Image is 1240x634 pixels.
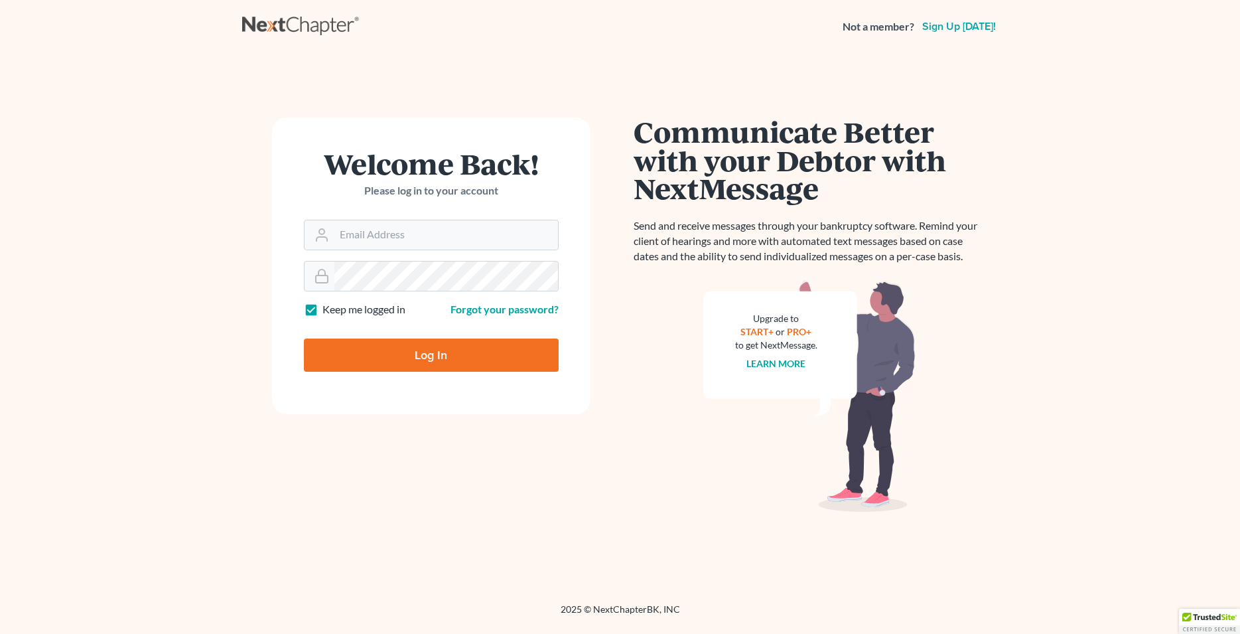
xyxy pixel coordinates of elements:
[740,326,774,337] a: START+
[787,326,811,337] a: PRO+
[776,326,785,337] span: or
[746,358,805,369] a: Learn more
[735,312,817,325] div: Upgrade to
[1179,609,1240,634] div: TrustedSite Certified
[634,218,985,264] p: Send and receive messages through your bankruptcy software. Remind your client of hearings and mo...
[703,280,916,513] img: nextmessage_bg-59042aed3d76b12b5cd301f8e5b87938c9018125f34e5fa2b7a6b67550977c72.svg
[450,303,559,315] a: Forgot your password?
[920,21,999,32] a: Sign up [DATE]!
[242,603,999,627] div: 2025 © NextChapterBK, INC
[304,149,559,178] h1: Welcome Back!
[322,302,405,317] label: Keep me logged in
[304,339,559,372] input: Log In
[304,183,559,198] p: Please log in to your account
[334,220,558,250] input: Email Address
[843,19,914,35] strong: Not a member?
[634,118,985,202] h1: Communicate Better with your Debtor with NextMessage
[735,339,817,352] div: to get NextMessage.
